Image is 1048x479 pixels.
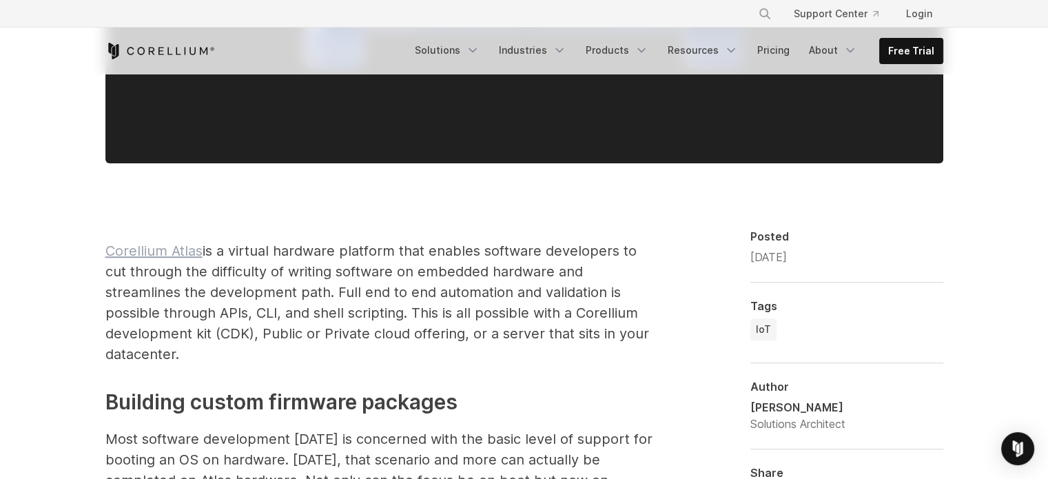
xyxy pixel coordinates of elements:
a: Solutions [407,38,488,63]
a: IoT [750,318,777,340]
div: Navigation Menu [741,1,943,26]
a: Resources [659,38,746,63]
span: is a virtual hardware platform that enables software developers to cut through the difficulty of ... [105,243,649,363]
div: Solutions Architect [750,416,845,432]
span: IoT [756,323,771,336]
div: Tags [750,299,943,313]
a: Corellium Atlas [105,243,203,259]
a: Pricing [749,38,798,63]
div: Open Intercom Messenger [1001,432,1034,465]
span: [DATE] [750,250,787,264]
a: Corellium Home [105,43,215,59]
a: Products [577,38,657,63]
a: Login [895,1,943,26]
a: About [801,38,865,63]
button: Search [752,1,777,26]
div: [PERSON_NAME] [750,399,845,416]
span: Building custom firmware packages [105,389,458,414]
a: Free Trial [880,39,943,63]
div: Navigation Menu [407,38,943,64]
div: Posted [750,230,943,243]
a: Industries [491,38,575,63]
a: Support Center [783,1,890,26]
div: Author [750,380,943,394]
